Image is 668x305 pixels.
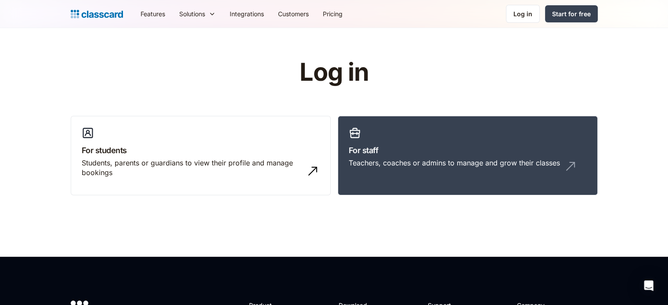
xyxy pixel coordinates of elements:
[195,59,473,86] h1: Log in
[506,5,540,23] a: Log in
[179,9,205,18] div: Solutions
[71,116,331,196] a: For studentsStudents, parents or guardians to view their profile and manage bookings
[349,158,560,168] div: Teachers, coaches or admins to manage and grow their classes
[223,4,271,24] a: Integrations
[638,275,659,296] div: Open Intercom Messenger
[349,144,587,156] h3: For staff
[71,8,123,20] a: home
[134,4,172,24] a: Features
[552,9,591,18] div: Start for free
[82,144,320,156] h3: For students
[271,4,316,24] a: Customers
[82,158,302,178] div: Students, parents or guardians to view their profile and manage bookings
[545,5,598,22] a: Start for free
[338,116,598,196] a: For staffTeachers, coaches or admins to manage and grow their classes
[172,4,223,24] div: Solutions
[316,4,350,24] a: Pricing
[513,9,532,18] div: Log in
